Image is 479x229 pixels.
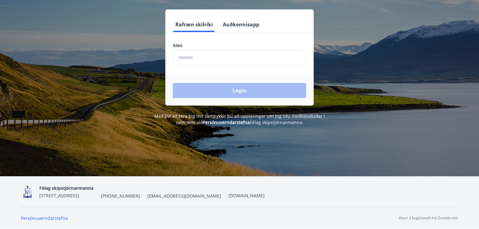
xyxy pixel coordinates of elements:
button: Rafræn skilríki [173,17,215,32]
span: Félag skipstjórnarmanna [39,185,93,191]
a: Persónuverndarstefna [203,119,250,125]
span: [STREET_ADDRESS] [39,193,79,199]
span: Með því að skrá þig inn samþykkir þú að upplýsingar um þig séu meðhöndlaðar í samræmi við Félag s... [154,113,325,125]
p: Keyrt á hugbúnaði frá Dorado ehf. [399,215,458,221]
a: [DOMAIN_NAME] [228,193,265,199]
label: Sími [173,42,306,49]
span: [PHONE_NUMBER] [101,193,140,199]
img: 4fX9JWmG4twATeQ1ej6n556Sc8UHidsvxQtc86h8.png [21,185,34,199]
button: Auðkennisapp [220,17,262,32]
a: Persónuverndarstefna [21,215,68,221]
span: [EMAIL_ADDRESS][DOMAIN_NAME] [147,193,221,199]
